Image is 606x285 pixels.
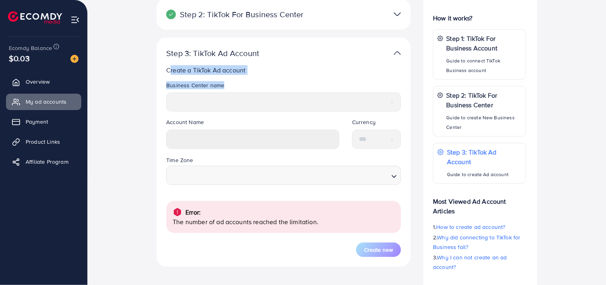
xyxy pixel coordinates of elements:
span: $0.03 [9,52,30,64]
img: logo [8,11,62,24]
span: Product Links [26,138,60,146]
legend: Currency [352,118,401,129]
p: The number of ad accounts reached the limitation. [173,217,395,227]
a: My ad accounts [6,94,81,110]
button: Create new [356,243,401,257]
a: Payment [6,114,81,130]
a: Product Links [6,134,81,150]
span: Ecomdy Balance [9,44,52,52]
p: Step 2: TikTok For Business Center [166,10,318,19]
p: How it works? [433,13,526,23]
p: Step 3: TikTok Ad Account [166,48,318,58]
legend: Account Name [166,118,339,129]
p: Error: [185,207,201,217]
span: Affiliate Program [26,158,68,166]
a: Affiliate Program [6,154,81,170]
img: TikTok partner [394,47,401,59]
div: Search for option [166,166,401,185]
span: Create new [364,246,393,254]
span: Payment [26,118,48,126]
span: My ad accounts [26,98,66,106]
img: TikTok partner [394,8,401,20]
img: menu [70,15,80,24]
iframe: Chat [431,34,600,279]
img: alert [173,207,182,217]
a: Overview [6,74,81,90]
p: Create a TikTok Ad account [166,65,404,75]
input: Search for option [170,168,388,183]
img: image [70,55,79,63]
legend: Business Center name [166,81,401,92]
label: Time Zone [166,156,193,164]
span: Overview [26,78,50,86]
